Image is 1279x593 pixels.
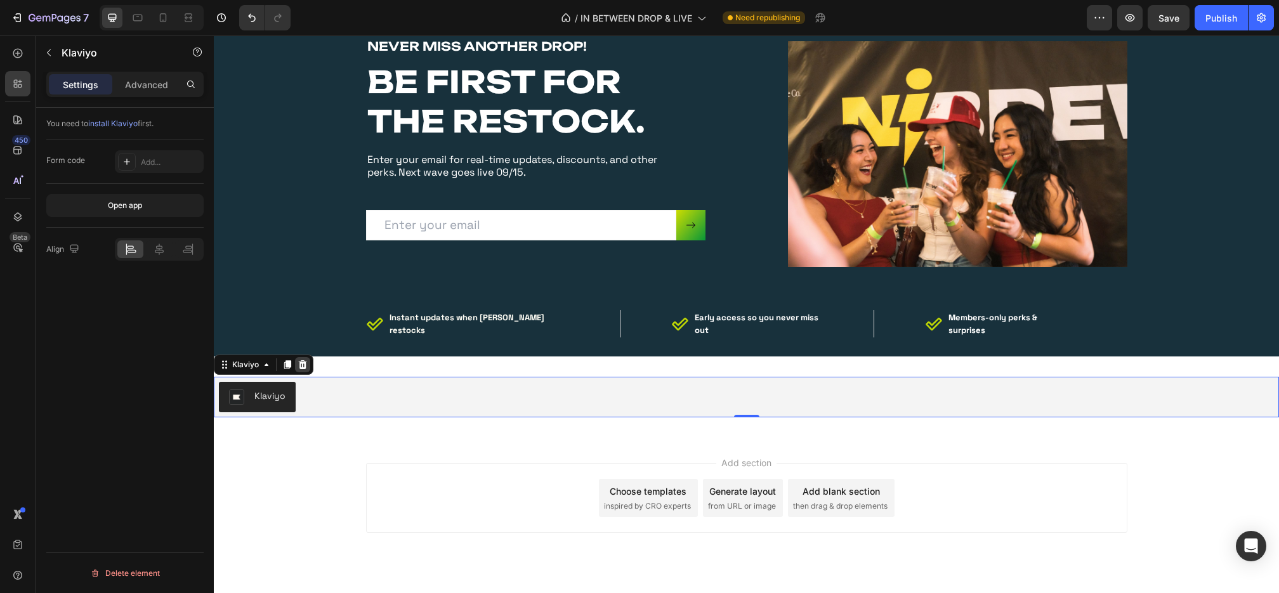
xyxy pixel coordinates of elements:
[481,277,605,300] strong: Early access so you never miss out
[495,449,562,462] div: Generate layout
[494,465,562,476] span: from URL or image
[1158,13,1179,23] span: Save
[1148,5,1190,30] button: Save
[83,10,89,25] p: 7
[90,566,160,581] div: Delete element
[735,277,823,300] strong: Members-only perks & surprises
[46,155,85,166] div: Form code
[125,78,168,91] p: Advanced
[1236,531,1266,561] div: Open Intercom Messenger
[396,449,473,462] div: Choose templates
[10,232,30,242] div: Beta
[46,241,82,258] div: Align
[1205,11,1237,25] div: Publish
[62,45,169,60] p: Klaviyo
[1195,5,1248,30] button: Publish
[46,118,204,129] div: You need to first.
[16,323,48,335] div: Klaviyo
[580,11,692,25] span: IN BETWEEN DROP & LIVE
[239,5,291,30] div: Undo/Redo
[575,11,578,25] span: /
[5,5,95,30] button: 7
[502,420,563,434] span: Add section
[589,449,666,462] div: Add blank section
[63,78,98,91] p: Settings
[46,563,204,583] button: Delete element
[15,354,30,369] img: Klaviyo.png
[141,157,200,168] div: Add...
[88,119,138,128] span: install Klaviyo
[12,135,30,145] div: 450
[108,200,142,211] div: Open app
[579,465,674,476] span: then drag & drop elements
[41,354,72,367] div: Klaviyo
[735,12,800,23] span: Need republishing
[214,36,1279,593] iframe: Design area
[390,465,477,476] span: inspired by CRO experts
[46,194,204,217] button: Open app
[5,346,82,377] button: Klaviyo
